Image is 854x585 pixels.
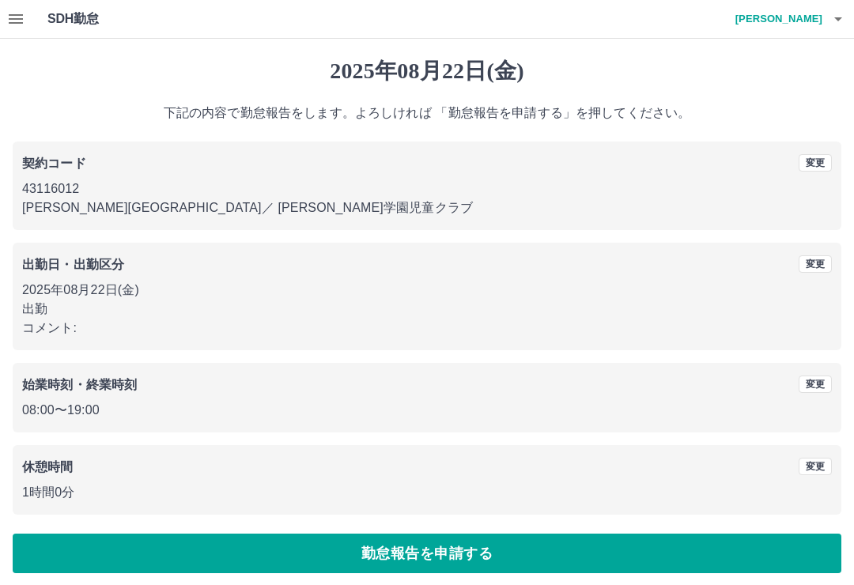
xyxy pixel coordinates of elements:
[22,258,124,271] b: 出勤日・出勤区分
[799,255,832,273] button: 変更
[13,104,841,123] p: 下記の内容で勤怠報告をします。よろしければ 「勤怠報告を申請する」を押してください。
[13,534,841,573] button: 勤怠報告を申請する
[22,179,832,198] p: 43116012
[22,281,832,300] p: 2025年08月22日(金)
[22,483,832,502] p: 1時間0分
[22,300,832,319] p: 出勤
[22,157,86,170] b: 契約コード
[13,58,841,85] h1: 2025年08月22日(金)
[22,401,832,420] p: 08:00 〜 19:00
[22,378,137,391] b: 始業時刻・終業時刻
[22,319,832,338] p: コメント:
[799,376,832,393] button: 変更
[22,198,832,217] p: [PERSON_NAME][GEOGRAPHIC_DATA] ／ [PERSON_NAME]学園児童クラブ
[799,458,832,475] button: 変更
[799,154,832,172] button: 変更
[22,460,74,474] b: 休憩時間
